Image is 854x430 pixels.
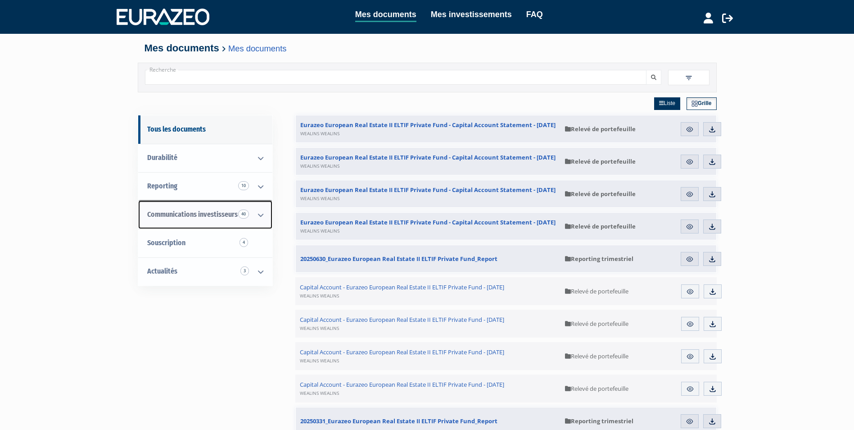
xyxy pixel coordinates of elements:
a: 20250630_Eurazeo European Real Estate II ELTIF Private Fund_Report [296,245,560,272]
span: WEALINS WEALINS [300,357,339,364]
img: filter.svg [685,74,693,82]
a: Durabilité [138,144,272,172]
span: Relevé de portefeuille [565,222,636,230]
img: eye.svg [686,385,694,393]
span: Capital Account - Eurazeo European Real Estate II ELTIF Private Fund - [DATE] [300,316,504,332]
img: download.svg [709,288,717,296]
h4: Mes documents [145,43,710,54]
span: 20250331_Eurazeo European Real Estate II ELTIF Private Fund_Report [300,417,497,425]
img: eye.svg [686,125,694,133]
img: download.svg [708,158,716,166]
span: WEALINS WEALINS [300,130,339,137]
span: Reporting [147,182,177,190]
span: 3 [240,266,249,275]
a: Souscription4 [138,229,272,257]
span: Eurazeo European Real Estate II ELTIF Private Fund - Capital Account Statement - [DATE] [300,153,556,169]
img: eye.svg [686,320,694,328]
img: download.svg [709,320,717,328]
span: Relevé de portefeuille [565,157,636,165]
a: Eurazeo European Real Estate II ELTIF Private Fund - Capital Account Statement - [DATE]WEALINS WE... [296,213,560,240]
a: Tous les documents [138,115,272,144]
img: eye.svg [686,352,694,361]
a: Actualités 3 [138,257,272,286]
span: 20250630_Eurazeo European Real Estate II ELTIF Private Fund_Report [300,255,497,263]
span: Communications investisseurs [147,210,238,219]
a: Mes documents [228,44,286,53]
img: eye.svg [686,158,694,166]
a: Reporting 10 [138,172,272,201]
span: Relevé de portefeuille [565,352,628,360]
img: download.svg [708,125,716,133]
span: Eurazeo European Real Estate II ELTIF Private Fund - Capital Account Statement - [DATE] [300,218,556,234]
span: Capital Account - Eurazeo European Real Estate II ELTIF Private Fund - [DATE] [300,348,504,364]
span: Relevé de portefeuille [565,125,636,133]
img: download.svg [708,417,716,425]
a: Grille [687,97,717,110]
a: Mes documents [355,8,416,22]
span: Actualités [147,267,177,275]
a: Eurazeo European Real Estate II ELTIF Private Fund - Capital Account Statement - [DATE]WEALINS WE... [296,148,560,175]
span: WEALINS WEALINS [300,325,339,331]
span: Souscription [147,238,185,247]
a: Capital Account - Eurazeo European Real Estate II ELTIF Private Fund - [DATE]WEALINS WEALINS [295,342,561,370]
a: Communications investisseurs 40 [138,201,272,229]
img: eye.svg [686,417,694,425]
span: Capital Account - Eurazeo European Real Estate II ELTIF Private Fund - [DATE] [300,283,504,299]
img: eye.svg [686,223,694,231]
span: Relevé de portefeuille [565,287,628,295]
span: WEALINS WEALINS [300,293,339,299]
span: Relevé de portefeuille [565,320,628,328]
a: Eurazeo European Real Estate II ELTIF Private Fund - Capital Account Statement - [DATE]WEALINS WE... [296,180,560,207]
a: Mes investissements [431,8,512,21]
a: Capital Account - Eurazeo European Real Estate II ELTIF Private Fund - [DATE]WEALINS WEALINS [295,277,561,305]
span: Relevé de portefeuille [565,190,636,198]
img: 1732889491-logotype_eurazeo_blanc_rvb.png [117,9,209,25]
span: WEALINS WEALINS [300,195,339,201]
img: download.svg [709,352,717,361]
img: eye.svg [686,255,694,263]
img: download.svg [709,385,717,393]
span: 10 [238,181,249,190]
a: FAQ [526,8,543,21]
span: WEALINS WEALINS [300,390,339,396]
span: Reporting trimestriel [565,255,633,263]
input: Recherche [145,70,646,85]
a: Liste [654,97,680,110]
a: Eurazeo European Real Estate II ELTIF Private Fund - Capital Account Statement - [DATE]WEALINS WE... [296,115,560,142]
a: Capital Account - Eurazeo European Real Estate II ELTIF Private Fund - [DATE]WEALINS WEALINS [295,375,561,403]
span: WEALINS WEALINS [300,163,339,169]
span: Capital Account - Eurazeo European Real Estate II ELTIF Private Fund - [DATE] [300,380,504,397]
span: Durabilité [147,153,177,162]
span: Reporting trimestriel [565,417,633,425]
span: Eurazeo European Real Estate II ELTIF Private Fund - Capital Account Statement - [DATE] [300,121,556,137]
span: Relevé de portefeuille [565,384,628,393]
img: download.svg [708,255,716,263]
span: WEALINS WEALINS [300,228,339,234]
span: Eurazeo European Real Estate II ELTIF Private Fund - Capital Account Statement - [DATE] [300,186,556,202]
span: 4 [239,238,248,247]
img: eye.svg [686,288,694,296]
img: eye.svg [686,190,694,198]
span: 40 [238,210,249,219]
img: download.svg [708,190,716,198]
img: grid.svg [691,101,698,107]
a: Capital Account - Eurazeo European Real Estate II ELTIF Private Fund - [DATE]WEALINS WEALINS [295,310,561,338]
img: download.svg [708,223,716,231]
